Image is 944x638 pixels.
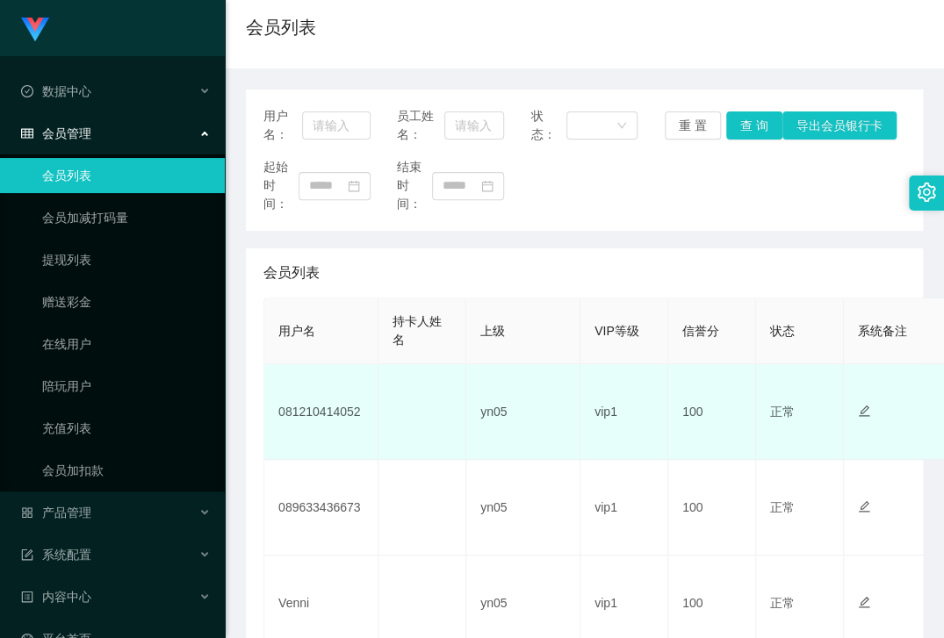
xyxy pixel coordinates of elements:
[858,500,870,513] i: 图标: edit
[264,364,378,460] td: 081210414052
[682,324,719,338] span: 信誉分
[858,324,907,338] span: 系统备注
[263,262,320,283] span: 会员列表
[393,314,442,347] span: 持卡人姓名
[42,326,211,362] a: 在线用户
[21,590,91,604] span: 内容中心
[397,107,444,144] span: 员工姓名：
[42,242,211,277] a: 提现列表
[21,548,33,561] i: 图标: form
[263,158,299,213] span: 起始时间：
[770,500,795,514] span: 正常
[480,324,505,338] span: 上级
[246,14,316,40] h1: 会员列表
[42,200,211,235] a: 会员加减打码量
[444,111,504,140] input: 请输入
[21,126,91,140] span: 会员管理
[665,111,721,140] button: 重 置
[21,18,49,42] img: logo.9652507e.png
[42,453,211,488] a: 会员加扣款
[21,85,33,97] i: 图标: check-circle-o
[782,111,897,140] button: 导出会员银行卡
[668,460,756,556] td: 100
[580,364,668,460] td: vip1
[770,324,795,338] span: 状态
[21,506,33,519] i: 图标: appstore-o
[42,411,211,446] a: 充值列表
[595,324,639,338] span: VIP等级
[481,180,494,192] i: 图标: calendar
[917,183,936,202] i: 图标: setting
[531,107,566,144] span: 状态：
[21,591,33,603] i: 图标: profile
[397,158,432,213] span: 结束时间：
[466,460,580,556] td: yn05
[264,460,378,556] td: 089633436673
[278,324,315,338] span: 用户名
[21,84,91,98] span: 数据中心
[668,364,756,460] td: 100
[726,111,782,140] button: 查 询
[302,111,371,140] input: 请输入
[42,369,211,404] a: 陪玩用户
[263,107,302,144] span: 用户名：
[42,158,211,193] a: 会员列表
[858,596,870,608] i: 图标: edit
[21,548,91,562] span: 系统配置
[42,284,211,319] a: 赠送彩金
[580,460,668,556] td: vip1
[21,127,33,140] i: 图标: table
[770,596,795,610] span: 正常
[348,180,360,192] i: 图标: calendar
[858,405,870,417] i: 图标: edit
[21,505,91,520] span: 产品管理
[466,364,580,460] td: yn05
[616,120,627,133] i: 图标: down
[770,405,795,419] span: 正常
